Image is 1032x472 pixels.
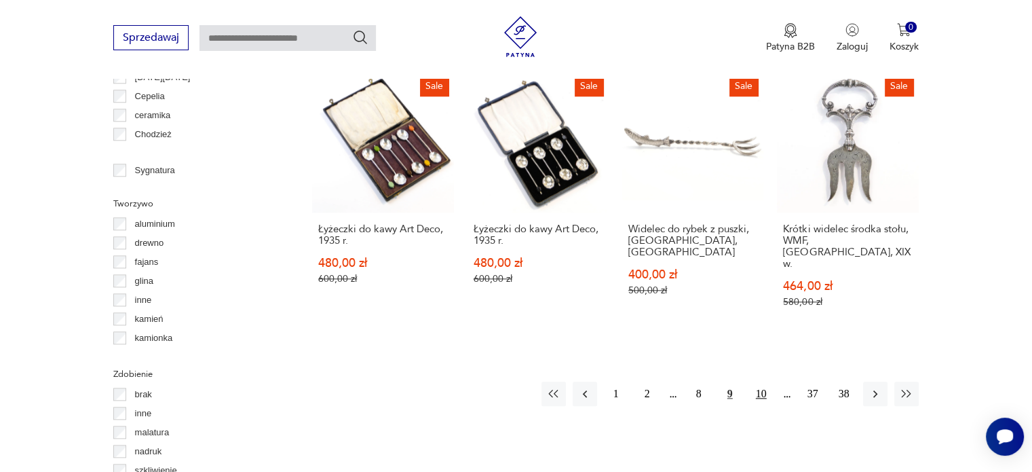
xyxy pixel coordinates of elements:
[986,418,1024,456] iframe: Smartsupp widget button
[801,382,825,406] button: 37
[897,23,911,37] img: Ikona koszyka
[832,382,856,406] button: 38
[777,71,918,334] a: SaleKrótki widelec środka stołu, WMF, Niemcy, XIX w.Krótki widelec środka stołu, WMF, [GEOGRAPHIC...
[135,387,152,402] p: brak
[628,285,757,296] p: 500,00 zł
[783,223,912,270] h3: Krótki widelec środka stołu, WMF, [GEOGRAPHIC_DATA], XIX w.
[890,40,919,53] p: Koszyk
[135,217,175,232] p: aluminium
[749,382,773,406] button: 10
[628,269,757,280] p: 400,00 zł
[905,22,917,33] div: 0
[687,382,711,406] button: 8
[718,382,742,406] button: 9
[837,23,868,53] button: Zaloguj
[783,280,912,292] p: 464,00 zł
[766,23,815,53] a: Ikona medaluPatyna B2B
[135,444,162,459] p: nadruk
[845,23,859,37] img: Ikonka użytkownika
[474,223,603,247] h3: Łyżeczki do kawy Art Deco, 1935 r.
[766,23,815,53] button: Patyna B2B
[766,40,815,53] p: Patyna B2B
[352,29,368,46] button: Szukaj
[135,108,171,123] p: ceramika
[135,274,153,289] p: glina
[783,296,912,308] p: 580,00 zł
[500,16,541,57] img: Patyna - sklep z meblami i dekoracjami vintage
[837,40,868,53] p: Zaloguj
[135,350,165,365] p: kryształ
[135,425,170,440] p: malatura
[474,273,603,285] p: 600,00 zł
[784,23,797,38] img: Ikona medalu
[135,236,164,251] p: drewno
[135,146,169,161] p: Ćmielów
[113,25,189,50] button: Sprzedawaj
[312,71,453,334] a: SaleŁyżeczki do kawy Art Deco, 1935 r.Łyżeczki do kawy Art Deco, 1935 r.480,00 zł600,00 zł
[467,71,609,334] a: SaleŁyżeczki do kawy Art Deco, 1935 r.Łyżeczki do kawy Art Deco, 1935 r.480,00 zł600,00 zł
[135,163,175,178] p: Sygnatura
[135,127,172,142] p: Chodzież
[135,255,159,270] p: fajans
[628,223,757,258] h3: Widelec do rybek z puszki, [GEOGRAPHIC_DATA], [GEOGRAPHIC_DATA]
[135,293,152,308] p: inne
[318,257,447,269] p: 480,00 zł
[113,34,189,43] a: Sprzedawaj
[635,382,660,406] button: 2
[113,196,280,211] p: Tworzywo
[890,23,919,53] button: 0Koszyk
[604,382,628,406] button: 1
[318,273,447,285] p: 600,00 zł
[135,406,152,421] p: inne
[318,223,447,247] h3: Łyżeczki do kawy Art Deco, 1935 r.
[474,257,603,269] p: 480,00 zł
[622,71,763,334] a: SaleWidelec do rybek z puszki, Orefos, BelgiaWidelec do rybek z puszki, [GEOGRAPHIC_DATA], [GEOGR...
[135,312,164,327] p: kamień
[135,89,165,104] p: Cepelia
[135,331,173,346] p: kamionka
[113,367,280,382] p: Zdobienie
